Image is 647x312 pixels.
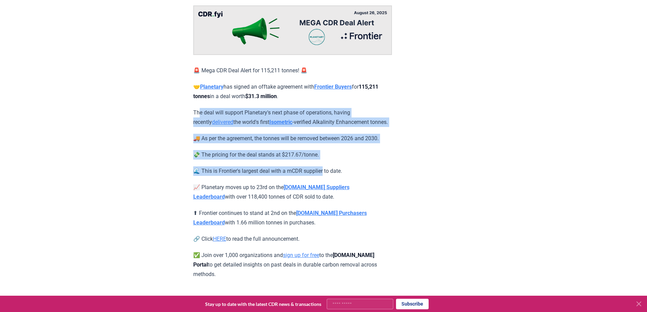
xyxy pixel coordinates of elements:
[193,251,392,279] p: ✅ Join over 1,000 organizations and to the to get detailed insights on past deals in durable carb...
[193,134,392,143] p: 🚚 As per the agreement, the tonnes will be removed between 2026 and 2030.
[193,108,392,127] p: The deal will support Planetary's next phase of operations, having recently the world's first -ve...
[193,208,392,227] p: ⬆ Frontier continues to stand at 2nd on the with 1.66 million tonnes in purchases.
[245,93,277,99] strong: $31.3 million
[193,5,392,55] img: blog post image
[213,236,226,242] a: HERE
[193,82,392,101] p: 🤝 has signed an offtake agreement with for in a deal worth .
[193,183,392,202] p: 📈 Planetary moves up to 23rd on the with over 118,400 tonnes of CDR sold to date.
[193,234,392,244] p: 🔗 Click to read the full announcement.
[212,119,233,125] a: delivered
[269,119,292,125] a: Isometric
[193,66,392,75] p: 🚨 Mega CDR Deal Alert for 115,211 tonnes! 🚨
[283,252,319,258] a: sign up for free
[200,84,223,90] a: Planetary
[193,166,392,176] p: 🌊 This is Frontier's largest deal with a mCDR supplier to date.
[193,150,392,160] p: 💸 The pricing for the deal stands at $217.67/tonne.
[314,84,352,90] a: Frontier Buyers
